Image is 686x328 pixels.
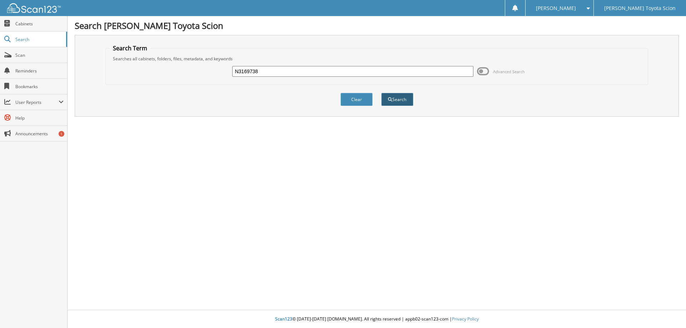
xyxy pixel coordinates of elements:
[15,52,64,58] span: Scan
[381,93,413,106] button: Search
[15,36,63,42] span: Search
[109,56,645,62] div: Searches all cabinets, folders, files, metadata, and keywords
[493,69,525,74] span: Advanced Search
[59,131,64,137] div: 1
[15,84,64,90] span: Bookmarks
[68,311,686,328] div: © [DATE]-[DATE] [DOMAIN_NAME]. All rights reserved | appb02-scan123-com |
[15,131,64,137] span: Announcements
[109,44,151,52] legend: Search Term
[75,20,679,31] h1: Search [PERSON_NAME] Toyota Scion
[452,316,479,322] a: Privacy Policy
[15,115,64,121] span: Help
[604,6,676,10] span: [PERSON_NAME] Toyota Scion
[7,3,61,13] img: scan123-logo-white.svg
[15,21,64,27] span: Cabinets
[536,6,576,10] span: [PERSON_NAME]
[275,316,292,322] span: Scan123
[15,99,59,105] span: User Reports
[340,93,373,106] button: Clear
[15,68,64,74] span: Reminders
